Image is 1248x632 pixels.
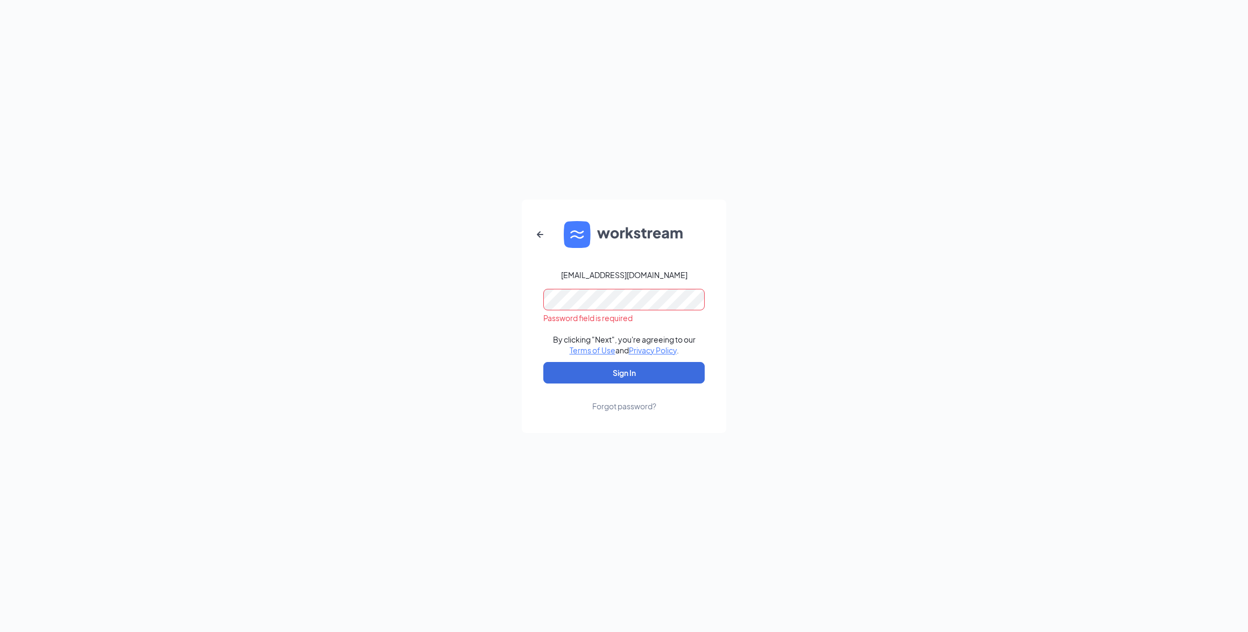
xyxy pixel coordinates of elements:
button: ArrowLeftNew [527,222,553,247]
a: Forgot password? [592,384,656,411]
img: WS logo and Workstream text [564,221,684,248]
svg: ArrowLeftNew [534,228,547,241]
a: Privacy Policy [629,345,677,355]
div: By clicking "Next", you're agreeing to our and . [553,334,696,356]
div: Password field is required [543,313,705,323]
button: Sign In [543,362,705,384]
div: Forgot password? [592,401,656,411]
div: [EMAIL_ADDRESS][DOMAIN_NAME] [561,269,687,280]
a: Terms of Use [570,345,615,355]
